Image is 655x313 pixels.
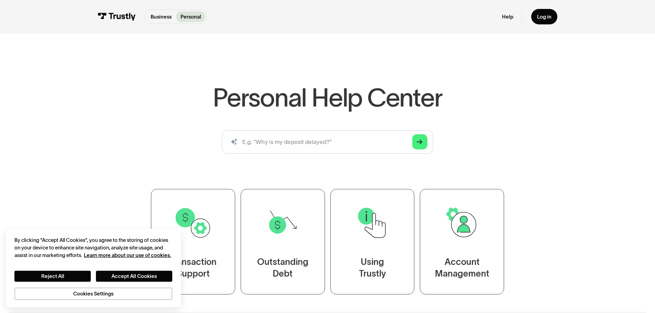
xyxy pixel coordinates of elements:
[531,9,557,24] a: Log in
[241,189,325,294] a: OutstandingDebt
[222,130,433,154] form: Search
[537,13,552,20] div: Log in
[502,13,513,20] a: Help
[213,85,442,110] h1: Personal Help Center
[151,13,172,21] p: Business
[181,13,201,21] p: Personal
[96,271,172,282] button: Accept All Cookies
[14,236,172,259] div: By clicking “Accept All Cookies”, you agree to the storing of cookies on your device to enhance s...
[257,256,308,280] div: Outstanding Debt
[146,11,176,22] a: Business
[98,13,135,21] img: Trustly Logo
[14,271,91,282] button: Reject All
[14,288,172,300] button: Cookies Settings
[330,189,415,294] a: UsingTrustly
[420,189,504,294] a: AccountManagement
[84,252,171,258] a: More information about your privacy, opens in a new tab
[151,189,235,294] a: TransactionSupport
[170,256,217,280] div: Transaction Support
[359,256,386,280] div: Using Trustly
[222,130,433,154] input: search
[6,229,181,307] div: Cookie banner
[176,11,205,22] a: Personal
[435,256,489,280] div: Account Management
[14,236,172,300] div: Privacy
